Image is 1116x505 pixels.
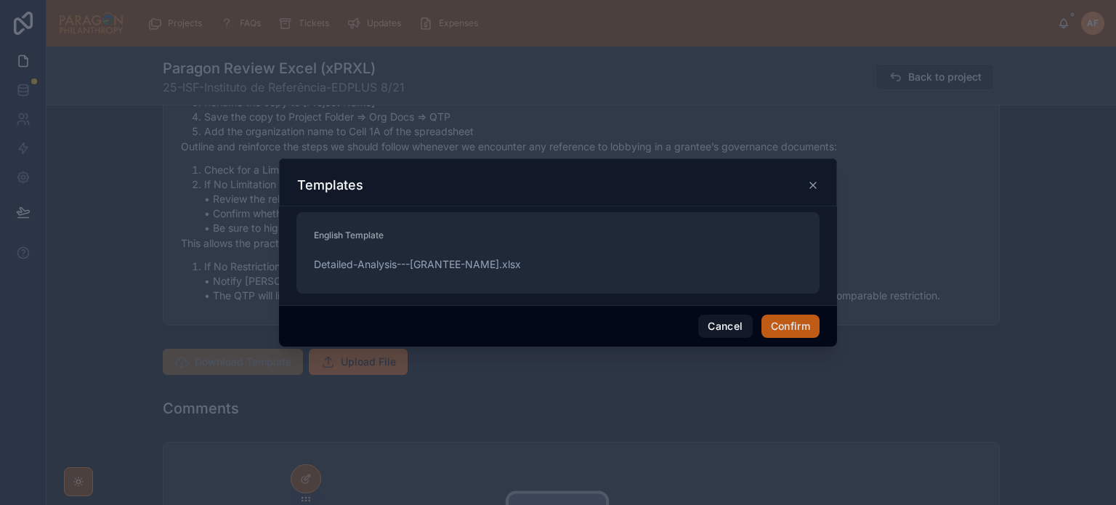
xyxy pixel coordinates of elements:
[314,257,499,272] span: Detailed-Analysis---[GRANTEE-NAME]
[314,230,384,241] span: English Template
[297,177,363,194] h3: Templates
[698,315,752,338] button: Cancel
[761,315,820,338] button: Confirm
[499,257,521,272] span: .xlsx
